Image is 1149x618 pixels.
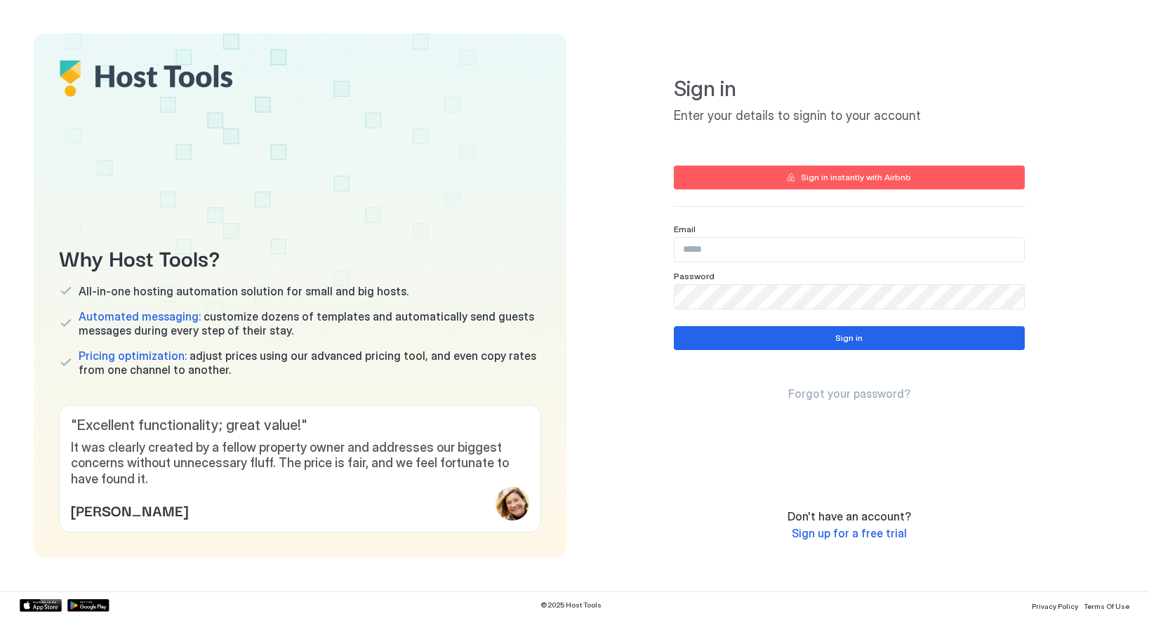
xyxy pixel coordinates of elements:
div: Sign in [835,332,863,344]
span: It was clearly created by a fellow property owner and addresses our biggest concerns without unne... [71,440,529,488]
div: Sign in instantly with Airbnb [801,171,911,184]
a: Forgot your password? [788,387,910,401]
span: Pricing optimization: [79,349,187,363]
span: Don't have an account? [788,509,911,523]
input: Input Field [675,238,1024,262]
a: Sign up for a free trial [792,526,907,541]
span: Privacy Policy [1032,602,1078,610]
span: Email [674,224,696,234]
span: Sign up for a free trial [792,526,907,540]
div: profile [496,487,529,520]
span: Automated messaging: [79,309,201,323]
a: App Store [20,599,62,612]
span: [PERSON_NAME] [71,499,188,520]
input: Input Field [675,285,1024,309]
span: Terms Of Use [1084,602,1129,610]
span: All-in-one hosting automation solution for small and big hosts. [79,284,409,298]
span: " Excellent functionality; great value! " [71,417,529,434]
a: Privacy Policy [1032,598,1078,612]
span: Enter your details to signin to your account [674,108,1025,124]
a: Google Play Store [67,599,109,612]
button: Sign in [674,326,1025,350]
button: Sign in instantly with Airbnb [674,166,1025,189]
span: Password [674,271,715,281]
span: adjust prices using our advanced pricing tool, and even copy rates from one channel to another. [79,349,541,377]
span: Why Host Tools? [59,241,541,273]
a: Terms Of Use [1084,598,1129,612]
span: Sign in [674,76,1025,102]
span: © 2025 Host Tools [540,600,602,610]
span: customize dozens of templates and automatically send guests messages during every step of their s... [79,309,541,337]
